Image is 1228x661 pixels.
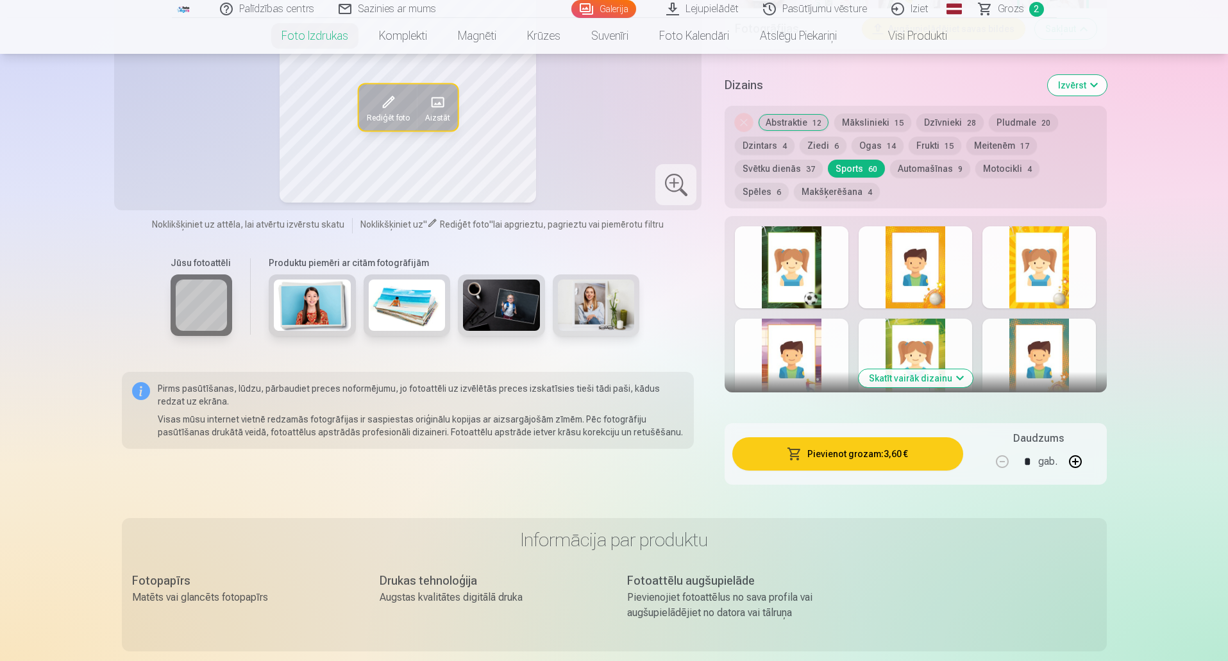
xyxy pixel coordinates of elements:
[440,219,489,230] span: Rediģēt foto
[868,165,877,174] span: 60
[735,183,789,201] button: Spēles6
[782,142,787,151] span: 4
[916,113,984,131] button: Dzīvnieki28
[975,160,1039,178] button: Motocikli4
[859,369,973,387] button: Skatīt vairāk dizainu
[967,119,976,128] span: 28
[644,18,744,54] a: Foto kalendāri
[493,219,664,230] span: lai apgrieztu, pagrieztu vai piemērotu filtru
[958,165,963,174] span: 9
[627,572,849,590] div: Fotoattēlu augšupielāde
[1027,165,1032,174] span: 4
[887,142,896,151] span: 14
[758,113,829,131] button: Abstraktie12
[966,137,1037,155] button: Meitenēm17
[489,219,493,230] span: "
[852,18,963,54] a: Visi produkti
[132,590,354,605] div: Matēts vai glancēts fotopapīrs
[132,572,354,590] div: Fotopapīrs
[132,528,1097,551] h3: Informācija par produktu
[998,1,1024,17] span: Grozs
[909,137,961,155] button: Frukti15
[358,85,417,131] button: Rediģēt foto
[945,142,954,151] span: 15
[366,113,409,123] span: Rediģēt foto
[627,590,849,621] div: Pievienojiet fotoattēlus no sava profila vai augšupielādējiet no datora vai tālruņa
[777,188,781,197] span: 6
[576,18,644,54] a: Suvenīri
[380,590,601,605] div: Augstas kvalitātes digitālā druka
[725,76,1037,94] h5: Dizains
[732,437,963,471] button: Pievienot grozam:3,60 €
[158,413,684,439] p: Visas mūsu internet vietnē redzamās fotogrāfijas ir saspiestas oriģinālu kopijas ar aizsargājošām...
[1020,142,1029,151] span: 17
[794,183,880,201] button: Makšķerēšana4
[1041,119,1050,128] span: 20
[834,113,911,131] button: Mākslinieki15
[380,572,601,590] div: Drukas tehnoloģija
[890,160,970,178] button: Automašīnas9
[512,18,576,54] a: Krūzes
[800,137,846,155] button: Ziedi6
[895,119,904,128] span: 15
[266,18,364,54] a: Foto izdrukas
[177,5,191,13] img: /fa1
[158,382,684,408] p: Pirms pasūtīšanas, lūdzu, pārbaudiet preces noformējumu, jo fotoattēli uz izvēlētās preces izskat...
[812,119,821,128] span: 12
[360,219,423,230] span: Noklikšķiniet uz
[735,137,795,155] button: Dzintars4
[417,85,457,131] button: Aizstāt
[152,218,344,231] span: Noklikšķiniet uz attēla, lai atvērtu izvērstu skatu
[264,256,644,269] h6: Produktu piemēri ar citām fotogrāfijām
[1038,446,1057,477] div: gab.
[852,137,904,155] button: Ogas14
[364,18,442,54] a: Komplekti
[744,18,852,54] a: Atslēgu piekariņi
[1013,431,1064,446] h5: Daudzums
[828,160,885,178] button: Sports60
[1048,75,1107,96] button: Izvērst
[425,113,450,123] span: Aizstāt
[442,18,512,54] a: Magnēti
[423,219,427,230] span: "
[806,165,815,174] span: 37
[171,256,232,269] h6: Jūsu fotoattēli
[868,188,872,197] span: 4
[735,160,823,178] button: Svētku dienās37
[989,113,1058,131] button: Pludmale20
[834,142,839,151] span: 6
[1029,2,1044,17] span: 2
